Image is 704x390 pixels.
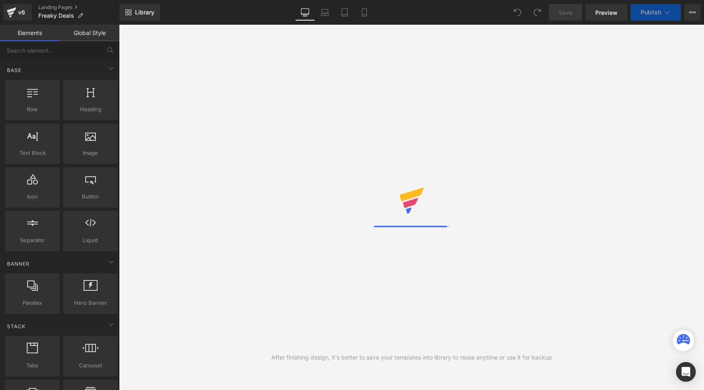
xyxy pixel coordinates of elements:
span: Tabs [7,361,57,370]
button: More [684,4,701,21]
div: After finishing design, it's better to save your templates into library to reuse anytime or use i... [271,353,552,362]
div: Open Intercom Messenger [676,362,696,382]
span: Image [65,149,115,157]
button: Publish [631,4,681,21]
span: Save [559,8,572,17]
span: Freaky Deals [38,12,74,19]
span: Stack [6,322,26,330]
span: Liquid [65,236,115,245]
span: Hero Banner [65,299,115,307]
span: Base [6,66,22,74]
span: Preview [595,8,618,17]
a: Mobile [354,4,374,21]
button: Redo [529,4,545,21]
button: Undo [509,4,526,21]
span: Button [65,192,115,201]
a: Global Style [60,25,119,41]
span: Banner [6,260,30,268]
span: Text Block [7,149,57,157]
a: New Library [119,4,160,21]
a: Laptop [315,4,335,21]
a: Tablet [335,4,354,21]
span: Heading [65,105,115,114]
span: Carousel [65,361,115,370]
span: Publish [641,9,661,16]
a: Desktop [295,4,315,21]
span: Row [7,105,57,114]
a: Landing Pages [38,4,119,11]
span: Icon [7,192,57,201]
a: v6 [3,4,32,21]
div: v6 [16,7,27,18]
span: Parallax [7,299,57,307]
span: Separator [7,236,57,245]
a: Preview [585,4,627,21]
span: Library [135,9,154,16]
